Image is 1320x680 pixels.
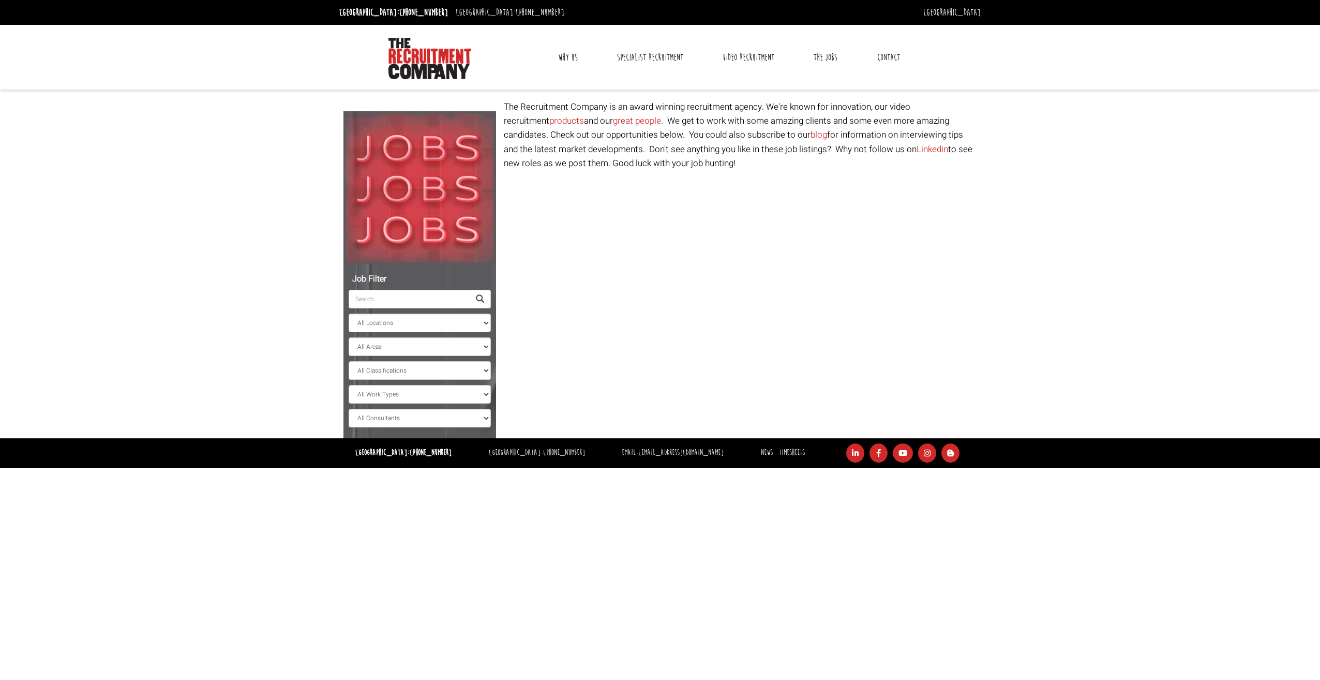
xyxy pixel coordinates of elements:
li: [GEOGRAPHIC_DATA]: [453,4,567,21]
a: Video Recruitment [715,45,782,70]
a: products [549,114,584,127]
a: The Jobs [806,45,845,70]
a: [PHONE_NUMBER] [410,448,452,457]
li: [GEOGRAPHIC_DATA]: [337,4,451,21]
p: The Recruitment Company is an award winning recruitment agency. We're known for innovation, our v... [504,100,977,170]
a: Linkedin [917,143,948,156]
img: The Recruitment Company [388,38,471,79]
a: Why Us [550,45,586,70]
a: [EMAIL_ADDRESS][DOMAIN_NAME] [638,448,724,457]
li: [GEOGRAPHIC_DATA]: [486,446,588,461]
a: [PHONE_NUMBER] [516,7,564,18]
input: Search [349,290,470,308]
h5: Job Filter [349,275,491,284]
a: blog [811,128,827,141]
a: Specialist Recruitment [609,45,691,70]
a: Timesheets [779,448,805,457]
a: [GEOGRAPHIC_DATA] [923,7,981,18]
strong: [GEOGRAPHIC_DATA]: [355,448,452,457]
a: great people [613,114,661,127]
a: [PHONE_NUMBER] [399,7,448,18]
a: [PHONE_NUMBER] [543,448,585,457]
img: Jobs, Jobs, Jobs [343,111,496,264]
a: News [761,448,773,457]
a: Contact [869,45,908,70]
li: Email: [619,446,726,461]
